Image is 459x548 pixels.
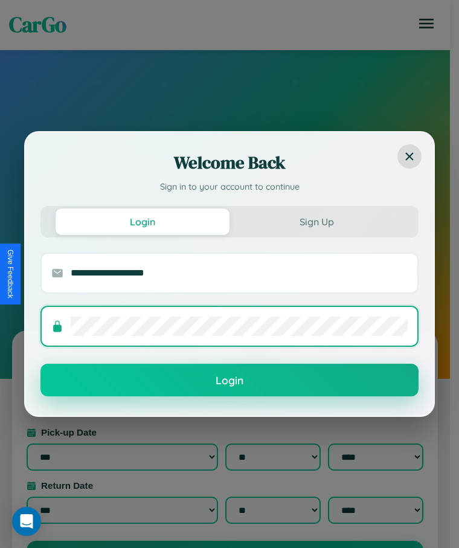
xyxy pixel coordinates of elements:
div: Open Intercom Messenger [12,507,41,536]
p: Sign in to your account to continue [40,181,419,194]
button: Login [40,364,419,396]
div: Give Feedback [6,250,14,298]
button: Login [56,208,230,235]
button: Sign Up [230,208,403,235]
h2: Welcome Back [40,150,419,175]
